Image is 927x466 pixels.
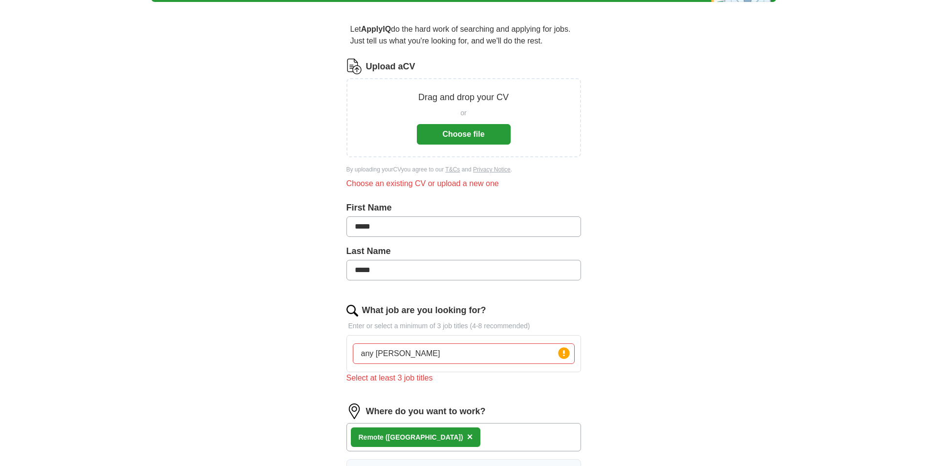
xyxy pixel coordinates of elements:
[359,432,463,443] div: Remote ([GEOGRAPHIC_DATA])
[445,166,460,173] a: T&Cs
[467,430,473,445] button: ×
[473,166,511,173] a: Privacy Notice
[346,372,581,384] div: Select at least 3 job titles
[353,343,575,364] input: Type a job title and press enter
[362,304,486,317] label: What job are you looking for?
[366,60,415,73] label: Upload a CV
[346,59,362,74] img: CV Icon
[346,321,581,331] p: Enter or select a minimum of 3 job titles (4-8 recommended)
[417,124,511,145] button: Choose file
[346,245,581,258] label: Last Name
[346,20,581,51] p: Let do the hard work of searching and applying for jobs. Just tell us what you're looking for, an...
[467,431,473,442] span: ×
[418,91,509,104] p: Drag and drop your CV
[346,178,581,190] div: Choose an existing CV or upload a new one
[460,108,466,118] span: or
[361,25,391,33] strong: ApplyIQ
[346,165,581,174] div: By uploading your CV you agree to our and .
[346,201,581,214] label: First Name
[366,405,486,418] label: Where do you want to work?
[346,403,362,419] img: location.png
[346,305,358,317] img: search.png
